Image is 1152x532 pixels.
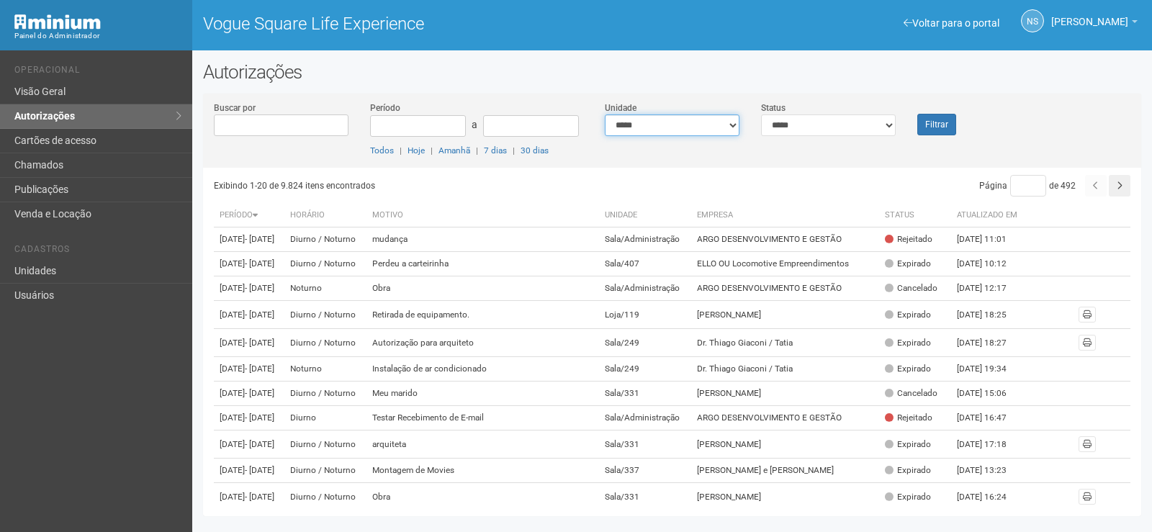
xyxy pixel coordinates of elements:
[214,175,674,197] div: Exibindo 1-20 de 9.824 itens encontrados
[245,364,274,374] span: - [DATE]
[245,388,274,398] span: - [DATE]
[203,61,1141,83] h2: Autorizações
[951,276,1030,301] td: [DATE] 12:17
[599,382,691,406] td: Sala/331
[879,204,951,227] th: Status
[599,430,691,459] td: Sala/331
[431,145,433,155] span: |
[599,406,691,430] td: Sala/Administração
[366,406,598,430] td: Testar Recebimento de E-mail
[14,65,181,80] li: Operacional
[284,483,366,511] td: Diurno / Noturno
[691,406,880,430] td: ARGO DESENVOLVIMENTO E GESTÃO
[245,234,274,244] span: - [DATE]
[284,329,366,357] td: Diurno / Noturno
[366,227,598,252] td: mudança
[366,459,598,483] td: Montagem de Movies
[284,357,366,382] td: Noturno
[951,227,1030,252] td: [DATE] 11:01
[214,483,284,511] td: [DATE]
[245,439,274,449] span: - [DATE]
[214,227,284,252] td: [DATE]
[214,204,284,227] th: Período
[370,145,394,155] a: Todos
[885,363,931,375] div: Expirado
[951,483,1030,511] td: [DATE] 16:24
[951,382,1030,406] td: [DATE] 15:06
[366,329,598,357] td: Autorização para arquiteto
[284,459,366,483] td: Diurno / Noturno
[14,244,181,259] li: Cadastros
[214,252,284,276] td: [DATE]
[885,491,931,503] div: Expirado
[245,310,274,320] span: - [DATE]
[214,406,284,430] td: [DATE]
[691,357,880,382] td: Dr. Thiago Giaconi / Tatia
[691,204,880,227] th: Empresa
[885,387,937,400] div: Cancelado
[245,412,274,423] span: - [DATE]
[599,459,691,483] td: Sala/337
[599,483,691,511] td: Sala/331
[214,357,284,382] td: [DATE]
[214,382,284,406] td: [DATE]
[951,430,1030,459] td: [DATE] 17:18
[214,301,284,329] td: [DATE]
[885,282,937,294] div: Cancelado
[203,14,662,33] h1: Vogue Square Life Experience
[599,301,691,329] td: Loja/119
[284,252,366,276] td: Diurno / Noturno
[284,382,366,406] td: Diurno / Noturno
[691,430,880,459] td: [PERSON_NAME]
[366,483,598,511] td: Obra
[691,483,880,511] td: [PERSON_NAME]
[438,145,470,155] a: Amanhã
[951,329,1030,357] td: [DATE] 18:27
[284,301,366,329] td: Diurno / Noturno
[366,204,598,227] th: Motivo
[885,233,932,245] div: Rejeitado
[1051,18,1138,30] a: [PERSON_NAME]
[366,301,598,329] td: Retirada de equipamento.
[513,145,515,155] span: |
[214,459,284,483] td: [DATE]
[599,227,691,252] td: Sala/Administração
[214,276,284,301] td: [DATE]
[245,492,274,502] span: - [DATE]
[245,338,274,348] span: - [DATE]
[691,301,880,329] td: [PERSON_NAME]
[400,145,402,155] span: |
[885,258,931,270] div: Expirado
[691,252,880,276] td: ELLO OU Locomotive Empreendimentos
[366,357,598,382] td: Instalação de ar condicionado
[691,459,880,483] td: [PERSON_NAME] e [PERSON_NAME]
[885,438,931,451] div: Expirado
[951,357,1030,382] td: [DATE] 19:34
[484,145,507,155] a: 7 dias
[691,329,880,357] td: Dr. Thiago Giaconi / Tatia
[245,258,274,269] span: - [DATE]
[408,145,425,155] a: Hoje
[885,412,932,424] div: Rejeitado
[951,301,1030,329] td: [DATE] 18:25
[917,114,956,135] button: Filtrar
[14,30,181,42] div: Painel do Administrador
[284,204,366,227] th: Horário
[284,406,366,430] td: Diurno
[366,276,598,301] td: Obra
[979,181,1076,191] span: Página de 492
[691,276,880,301] td: ARGO DESENVOLVIMENTO E GESTÃO
[904,17,999,29] a: Voltar para o portal
[951,459,1030,483] td: [DATE] 13:23
[476,145,478,155] span: |
[951,252,1030,276] td: [DATE] 10:12
[245,465,274,475] span: - [DATE]
[245,283,274,293] span: - [DATE]
[951,204,1030,227] th: Atualizado em
[214,102,256,114] label: Buscar por
[885,309,931,321] div: Expirado
[1051,2,1128,27] span: Nicolle Silva
[14,14,101,30] img: Minium
[366,252,598,276] td: Perdeu a carteirinha
[691,227,880,252] td: ARGO DESENVOLVIMENTO E GESTÃO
